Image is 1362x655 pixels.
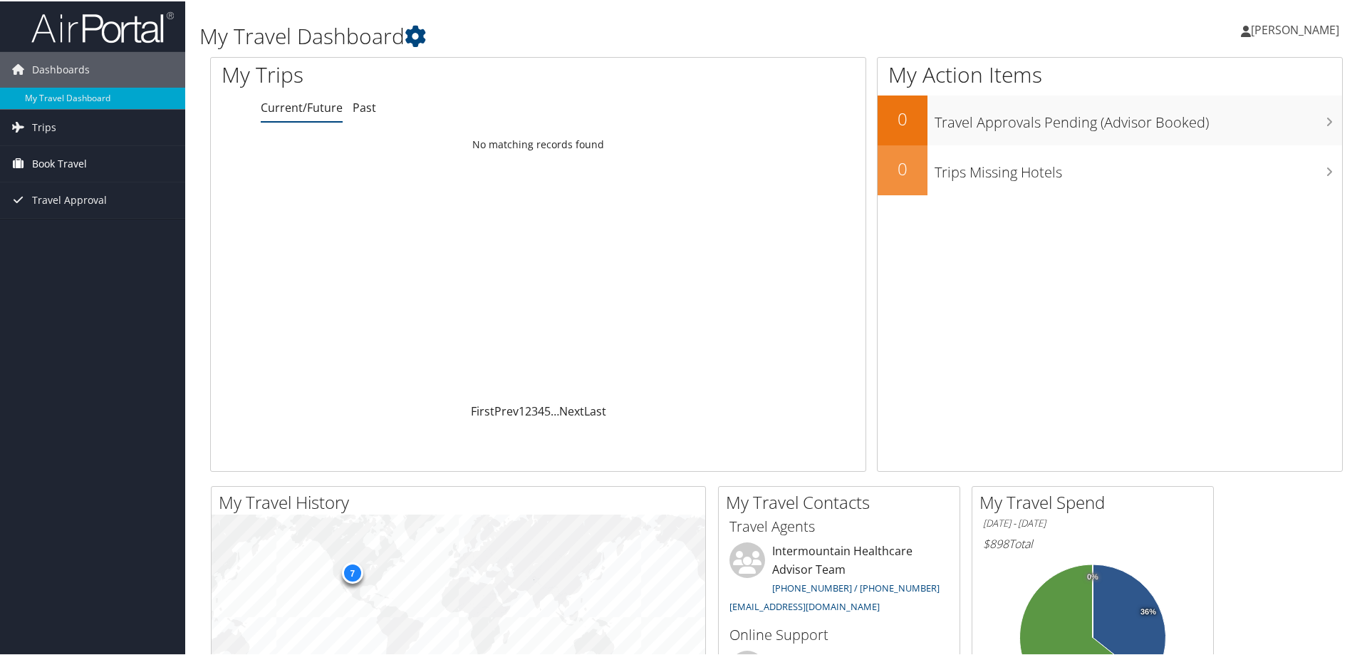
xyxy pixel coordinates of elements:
[979,489,1213,513] h2: My Travel Spend
[1241,7,1353,50] a: [PERSON_NAME]
[32,145,87,180] span: Book Travel
[935,104,1342,131] h3: Travel Approvals Pending (Advisor Booked)
[32,108,56,144] span: Trips
[519,402,525,418] a: 1
[729,599,880,612] a: [EMAIL_ADDRESS][DOMAIN_NAME]
[878,94,1342,144] a: 0Travel Approvals Pending (Advisor Booked)
[983,535,1009,550] span: $898
[219,489,705,513] h2: My Travel History
[772,580,940,593] a: [PHONE_NUMBER] / [PHONE_NUMBER]
[722,541,956,617] li: Intermountain Healthcare Advisor Team
[544,402,551,418] a: 5
[1140,607,1156,615] tspan: 36%
[222,58,582,88] h1: My Trips
[32,51,90,86] span: Dashboards
[983,535,1202,550] h6: Total
[471,402,494,418] a: First
[32,181,107,217] span: Travel Approval
[525,402,531,418] a: 2
[494,402,519,418] a: Prev
[199,20,969,50] h1: My Travel Dashboard
[559,402,584,418] a: Next
[31,9,174,43] img: airportal-logo.png
[935,154,1342,181] h3: Trips Missing Hotels
[538,402,544,418] a: 4
[729,515,949,535] h3: Travel Agents
[983,515,1202,529] h6: [DATE] - [DATE]
[726,489,960,513] h2: My Travel Contacts
[584,402,606,418] a: Last
[353,98,376,114] a: Past
[531,402,538,418] a: 3
[878,58,1342,88] h1: My Action Items
[729,624,949,644] h3: Online Support
[341,561,363,582] div: 7
[878,155,927,180] h2: 0
[878,105,927,130] h2: 0
[878,144,1342,194] a: 0Trips Missing Hotels
[211,130,865,156] td: No matching records found
[551,402,559,418] span: …
[261,98,343,114] a: Current/Future
[1087,572,1098,580] tspan: 0%
[1251,21,1339,36] span: [PERSON_NAME]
